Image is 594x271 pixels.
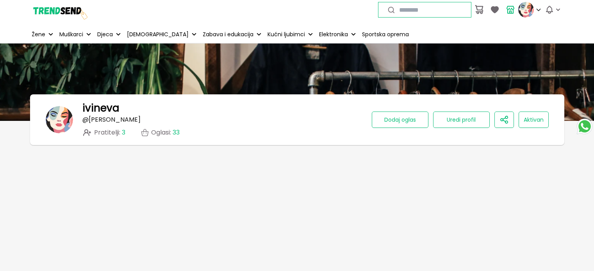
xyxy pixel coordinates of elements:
h1: ivineva [82,102,119,114]
span: 3 [122,128,125,137]
p: Žene [32,30,45,39]
button: Uredi profil [433,112,490,128]
button: [DEMOGRAPHIC_DATA] [125,26,198,43]
button: Dodaj oglas [372,112,428,128]
p: Elektronika [319,30,348,39]
button: Djeca [96,26,122,43]
img: profile picture [518,2,534,18]
p: @ [PERSON_NAME] [82,116,141,123]
p: Djeca [97,30,113,39]
button: Žene [30,26,55,43]
p: Kućni ljubimci [268,30,305,39]
p: [DEMOGRAPHIC_DATA] [127,30,189,39]
button: Aktivan [519,112,549,128]
img: banner [46,106,73,133]
p: Zabava i edukacija [203,30,253,39]
button: Zabava i edukacija [201,26,263,43]
span: 33 [173,128,180,137]
button: Muškarci [58,26,93,43]
button: Kućni ljubimci [266,26,314,43]
button: Elektronika [318,26,357,43]
span: Dodaj oglas [384,116,416,124]
p: Oglasi : [151,129,180,136]
a: Sportska oprema [360,26,410,43]
span: Pratitelji : [94,129,125,136]
p: Muškarci [59,30,83,39]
